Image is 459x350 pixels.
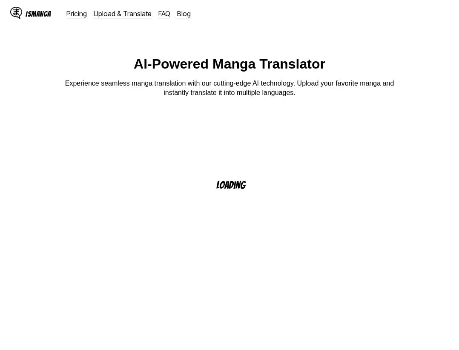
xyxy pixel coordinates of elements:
[94,9,152,18] a: Upload & Translate
[10,7,22,19] img: IsManga Logo
[66,9,87,18] a: Pricing
[26,10,51,18] div: IsManga
[158,9,170,18] a: FAQ
[134,56,325,72] h1: AI-Powered Manga Translator
[10,7,66,20] a: IsManga LogoIsManga
[59,79,400,98] p: Experience seamless manga translation with our cutting-edge AI technology. Upload your favorite m...
[216,180,256,190] p: Loading
[177,9,191,18] a: Blog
